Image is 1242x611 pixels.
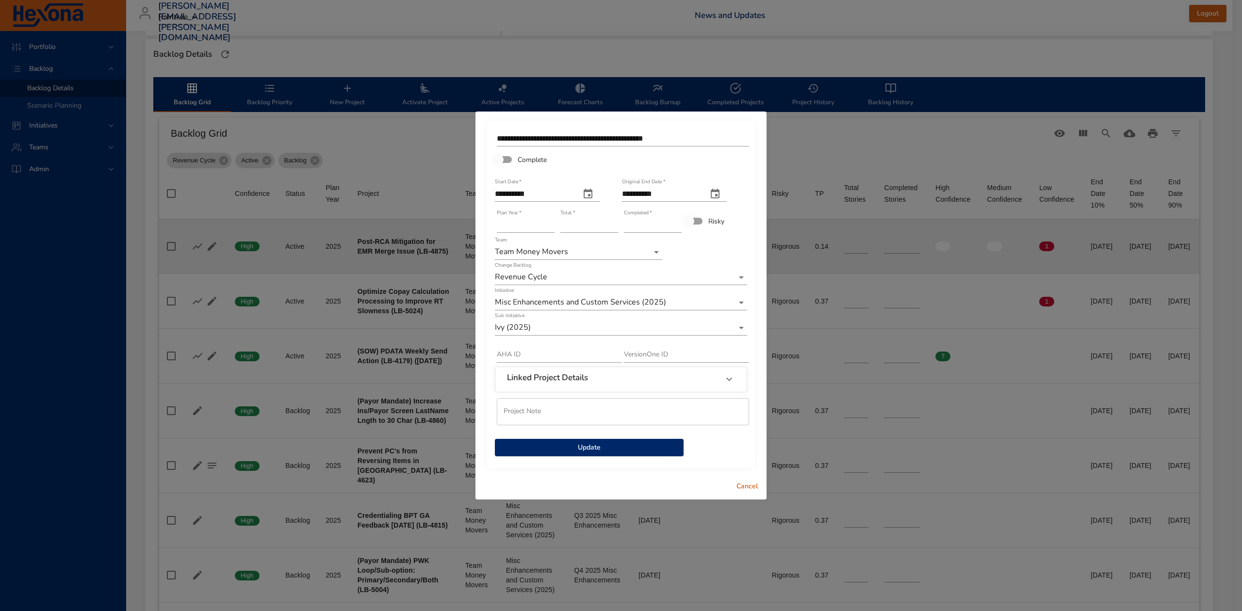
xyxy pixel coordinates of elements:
div: Team Money Movers [495,244,662,260]
span: Risky [708,216,724,226]
button: Update [495,439,684,457]
span: Cancel [735,481,759,493]
span: Update [503,442,676,454]
div: Misc Enhancements and Custom Services (2025) [495,295,747,310]
div: Ivy (2025) [495,320,747,336]
label: Original End Date [622,179,665,185]
button: original end date [703,182,727,206]
label: Initiative [495,288,514,293]
label: Change Backlog [495,263,531,268]
label: Completed [624,210,652,216]
span: Complete [518,155,547,165]
label: Sub Initiative [495,313,524,319]
label: Plan Year [497,210,521,216]
button: Cancel [732,478,763,496]
h6: Linked Project Details [507,373,588,383]
div: Linked Project Details [495,367,747,391]
button: start date [576,182,600,206]
div: Revenue Cycle [495,270,747,285]
label: Team [495,238,507,243]
label: Total [560,210,575,216]
label: Start Date [495,179,522,185]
